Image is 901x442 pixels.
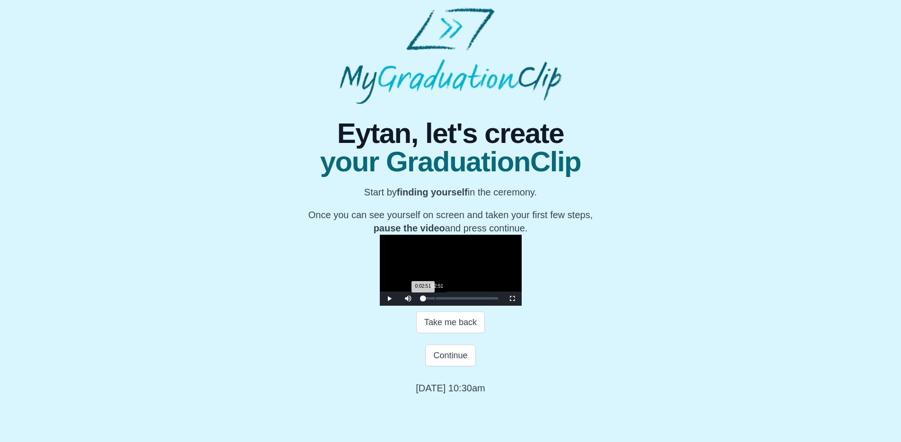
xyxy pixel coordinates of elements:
[416,381,485,395] p: [DATE] 10:30am
[397,187,468,197] b: finding yourself
[380,292,399,306] button: Play
[374,223,445,233] b: pause the video
[308,148,593,176] span: your GraduationClip
[399,292,418,306] button: Mute
[308,186,593,199] p: Start by in the ceremony.
[308,208,593,235] p: Once you can see yourself on screen and taken your first few steps, and press continue.
[308,119,593,148] span: Eytan, let's create
[380,235,522,306] div: Video Player
[416,311,485,333] button: Take me back
[340,8,561,104] img: MyGraduationClip
[425,345,475,366] button: Continue
[503,292,522,306] button: Fullscreen
[422,297,498,300] div: Progress Bar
